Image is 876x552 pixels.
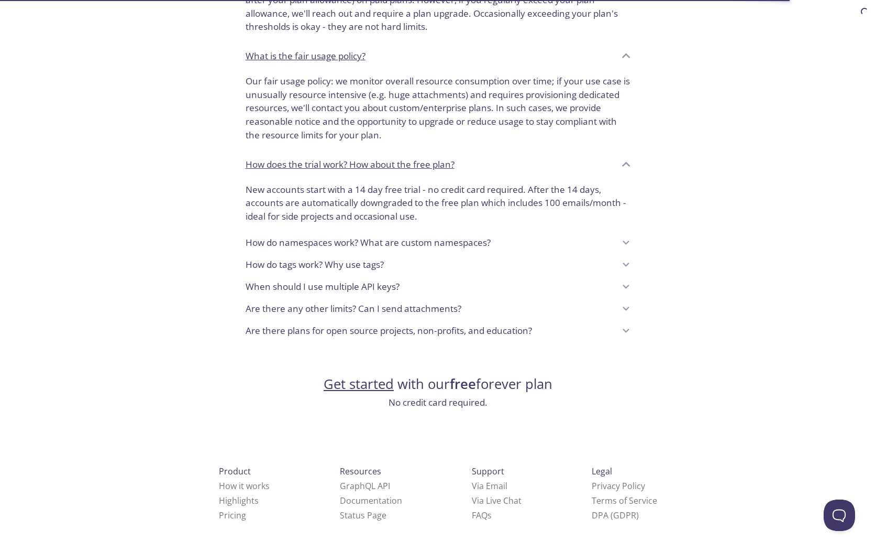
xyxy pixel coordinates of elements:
[219,466,251,477] span: Product
[246,183,631,223] p: New accounts start with a 14 day free trial - no credit card required. After the 14 days, account...
[237,232,639,254] div: How do namespaces work? What are custom namespaces?
[246,280,400,294] p: When should I use multiple API keys?
[219,510,246,521] a: Pricing
[237,298,639,320] div: Are there any other limits? Can I send attachments?
[324,375,552,393] h2: with our forever plan
[824,500,855,531] iframe: Help Scout Beacon - Open
[237,276,639,298] div: When should I use multiple API keys?
[472,466,504,477] span: Support
[237,254,639,276] div: How do tags work? Why use tags?
[592,495,657,506] a: Terms of Service
[219,495,259,506] a: Highlights
[340,495,402,506] a: Documentation
[324,375,394,393] a: Get started
[246,49,365,63] p: What is the fair usage policy?
[340,480,390,492] a: GraphQL API
[237,150,639,179] div: How does the trial work? How about the free plan?
[592,480,645,492] a: Privacy Policy
[487,510,492,521] span: s
[246,324,532,338] p: Are there plans for open source projects, non-profits, and education?
[592,510,639,521] a: DPA (GDPR)
[450,375,476,393] strong: free
[246,74,631,142] p: Our fair usage policy: we monitor overall resource consumption over time; if your use case is unu...
[246,236,491,250] p: How do namespaces work? What are custom namespaces?
[237,320,639,342] div: Are there plans for open source projects, non-profits, and education?
[340,510,386,521] a: Status Page
[237,42,639,70] div: What is the fair usage policy?
[472,480,507,492] a: Via Email
[472,495,522,506] a: Via Live Chat
[340,466,381,477] span: Resources
[592,466,612,477] span: Legal
[219,480,270,492] a: How it works
[237,179,639,232] div: How does the trial work? How about the free plan?
[246,258,384,272] p: How do tags work? Why use tags?
[246,302,461,316] p: Are there any other limits? Can I send attachments?
[324,396,552,409] h3: No credit card required.
[472,510,492,521] a: FAQ
[246,158,454,171] p: How does the trial work? How about the free plan?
